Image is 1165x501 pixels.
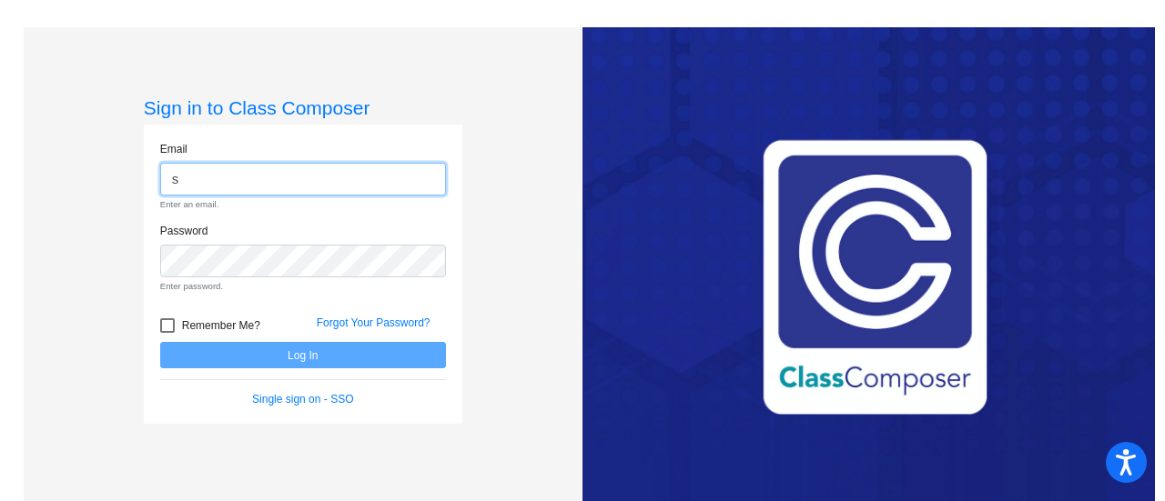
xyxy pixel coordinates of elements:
[160,223,208,239] label: Password
[182,315,260,336] span: Remember Me?
[160,141,187,157] label: Email
[160,198,446,211] small: Enter an email.
[160,342,446,368] button: Log In
[160,280,446,293] small: Enter password.
[252,393,353,406] a: Single sign on - SSO
[144,96,462,119] h3: Sign in to Class Composer
[317,316,431,329] a: Forgot Your Password?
